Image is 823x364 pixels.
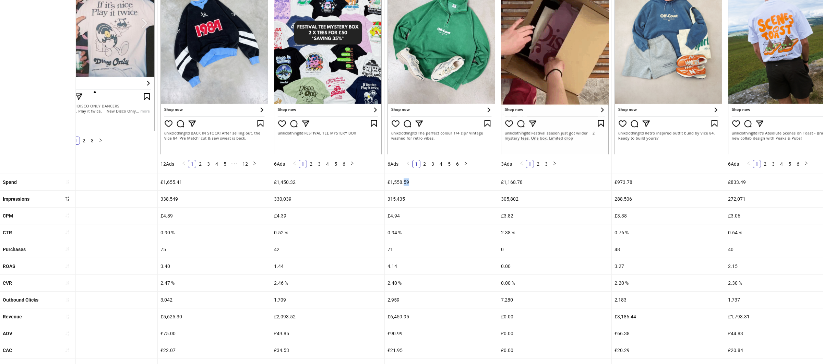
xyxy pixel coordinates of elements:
[252,161,257,165] span: right
[550,160,559,168] button: right
[3,331,12,336] b: AOV
[542,160,550,168] a: 3
[65,348,70,353] span: sort-ascending
[437,160,445,168] a: 4
[44,275,157,291] div: 3.04 %
[728,161,739,167] span: 6 Ads
[498,241,611,258] div: 0
[769,160,777,168] li: 3
[315,160,323,168] li: 3
[229,160,240,168] li: Next 5 Pages
[65,247,70,251] span: sort-ascending
[221,160,229,168] li: 5
[3,297,38,303] b: Outbound Clicks
[307,160,315,168] a: 2
[385,342,498,359] div: £21.95
[271,208,384,224] div: £4.39
[3,230,12,235] b: CTR
[293,161,297,165] span: left
[498,174,611,190] div: £1,168.78
[88,137,96,145] li: 3
[158,258,271,274] div: 3.40
[271,174,384,190] div: £1,450.32
[404,160,412,168] li: Previous Page
[348,160,356,168] button: right
[65,213,70,218] span: sort-ascending
[385,258,498,274] div: 4.14
[65,314,70,319] span: sort-ascending
[44,342,157,359] div: £28.54
[498,325,611,342] div: £0.00
[387,161,398,167] span: 6 Ads
[385,275,498,291] div: 2.40 %
[804,161,808,165] span: right
[385,292,498,308] div: 2,959
[3,314,22,319] b: Revenue
[158,275,271,291] div: 2.47 %
[385,241,498,258] div: 71
[612,292,725,308] div: 2,183
[182,161,186,165] span: left
[385,308,498,325] div: £6,459.95
[65,281,70,285] span: sort-ascending
[240,160,250,168] a: 12
[158,224,271,241] div: 0.90 %
[612,308,725,325] div: £3,186.44
[552,161,557,165] span: right
[802,160,810,168] button: right
[421,160,428,168] a: 2
[271,325,384,342] div: £49.85
[3,348,12,353] b: CAC
[44,308,157,325] div: £1,853.06
[385,174,498,190] div: £1,558.59
[158,174,271,190] div: £1,655.41
[612,174,725,190] div: £973.78
[612,342,725,359] div: £20.29
[213,160,221,168] li: 4
[271,342,384,359] div: £34.53
[290,160,299,168] li: Previous Page
[44,174,157,190] div: £1,141.45
[453,160,462,168] li: 6
[204,160,213,168] li: 3
[205,160,212,168] a: 3
[44,258,157,274] div: 1.62
[323,160,332,168] li: 4
[271,292,384,308] div: 1,709
[44,292,157,308] div: 1,317
[44,241,157,258] div: 40
[520,161,524,165] span: left
[3,247,26,252] b: Purchases
[498,208,611,224] div: £3.82
[526,160,534,168] a: 1
[753,160,761,168] li: 1
[413,160,420,168] a: 1
[299,160,307,168] li: 1
[188,160,196,168] a: 1
[454,160,461,168] a: 6
[65,196,70,201] span: sort-descending
[464,161,468,165] span: right
[3,263,15,269] b: ROAS
[3,213,13,219] b: CPM
[3,280,12,286] b: CVR
[332,160,339,168] a: 5
[65,230,70,235] span: sort-ascending
[794,160,802,168] a: 6
[777,160,786,168] li: 4
[44,224,157,241] div: 0.39 %
[753,160,761,168] a: 1
[158,308,271,325] div: £5,625.30
[429,160,437,168] a: 3
[72,137,80,145] li: 1
[534,160,542,168] li: 2
[786,160,794,168] a: 5
[406,161,410,165] span: left
[271,308,384,325] div: £2,093.52
[290,160,299,168] button: left
[180,160,188,168] button: left
[501,161,512,167] span: 3 Ads
[350,161,354,165] span: right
